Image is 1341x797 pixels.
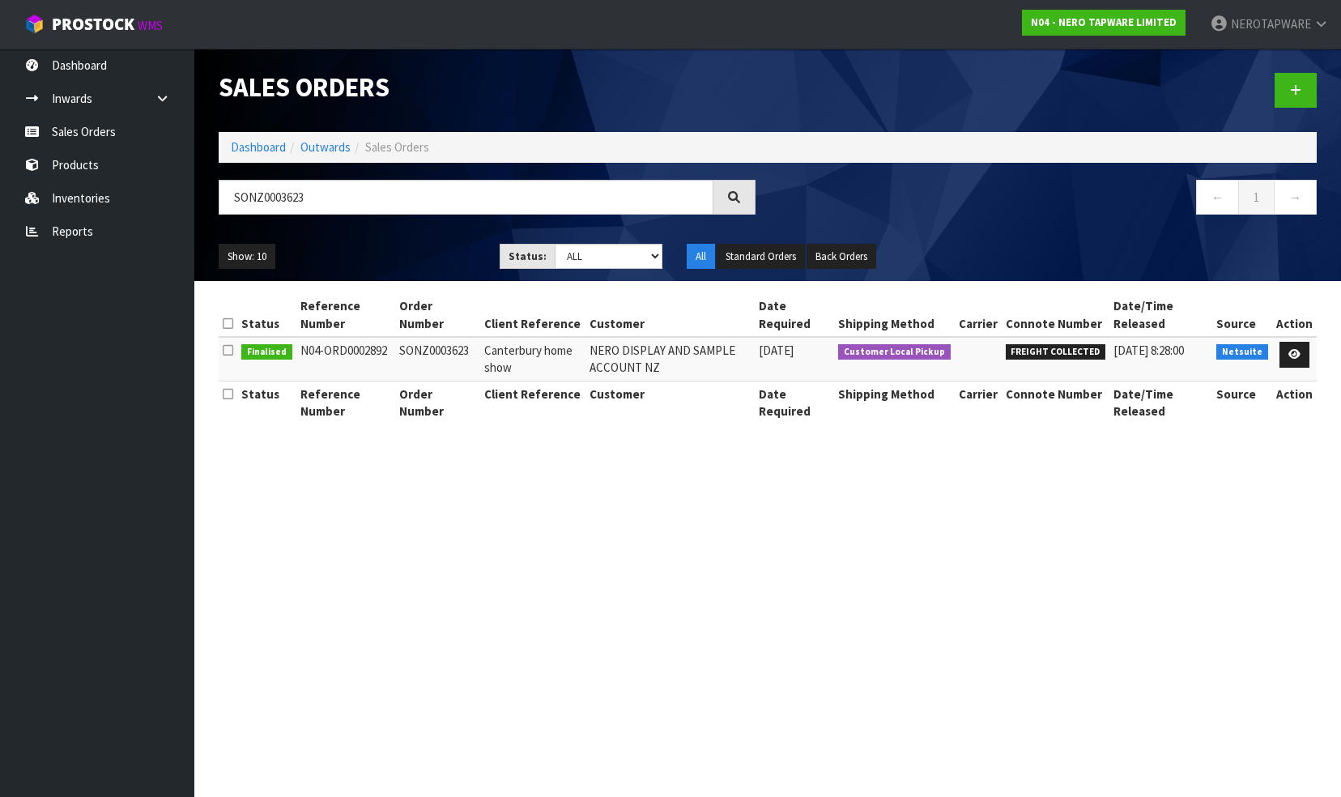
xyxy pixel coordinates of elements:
[1272,293,1317,337] th: Action
[365,139,429,155] span: Sales Orders
[237,293,296,337] th: Status
[807,244,876,270] button: Back Orders
[755,293,834,337] th: Date Required
[480,293,586,337] th: Client Reference
[296,381,396,424] th: Reference Number
[1002,381,1110,424] th: Connote Number
[759,343,794,358] span: [DATE]
[138,18,163,33] small: WMS
[219,244,275,270] button: Show: 10
[1006,344,1106,360] span: FREIGHT COLLECTED
[838,344,951,360] span: Customer Local Pickup
[395,337,479,381] td: SONZ0003623
[955,381,1002,424] th: Carrier
[300,139,351,155] a: Outwards
[955,293,1002,337] th: Carrier
[480,337,586,381] td: Canterbury home show
[1272,381,1317,424] th: Action
[24,14,45,34] img: cube-alt.png
[585,293,755,337] th: Customer
[1109,293,1212,337] th: Date/Time Released
[585,337,755,381] td: NERO DISPLAY AND SAMPLE ACCOUNT NZ
[1109,381,1212,424] th: Date/Time Released
[296,337,396,381] td: N04-ORD0002892
[834,293,955,337] th: Shipping Method
[834,381,955,424] th: Shipping Method
[687,244,715,270] button: All
[219,180,713,215] input: Search sales orders
[1216,344,1268,360] span: Netsuite
[717,244,805,270] button: Standard Orders
[509,249,547,263] strong: Status:
[1113,343,1184,358] span: [DATE] 8:28:00
[480,381,586,424] th: Client Reference
[52,14,134,35] span: ProStock
[231,139,286,155] a: Dashboard
[1212,293,1272,337] th: Source
[1031,15,1177,29] strong: N04 - NERO TAPWARE LIMITED
[1231,16,1311,32] span: NEROTAPWARE
[1002,293,1110,337] th: Connote Number
[296,293,396,337] th: Reference Number
[237,381,296,424] th: Status
[1212,381,1272,424] th: Source
[585,381,755,424] th: Customer
[1274,180,1317,215] a: →
[1196,180,1239,215] a: ←
[395,293,479,337] th: Order Number
[219,73,756,102] h1: Sales Orders
[241,344,292,360] span: Finalised
[1238,180,1275,215] a: 1
[780,180,1317,219] nav: Page navigation
[755,381,834,424] th: Date Required
[395,381,479,424] th: Order Number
